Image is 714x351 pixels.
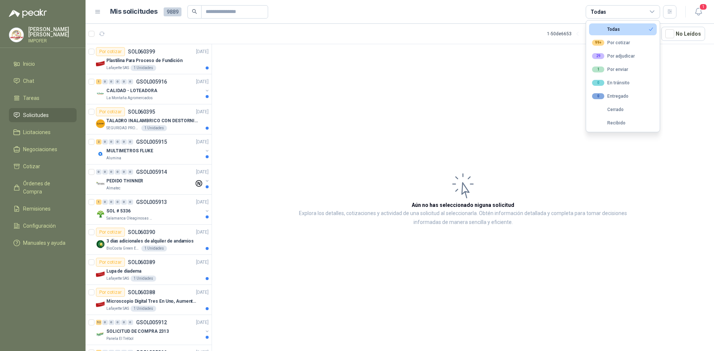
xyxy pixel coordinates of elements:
div: 0 [121,199,127,205]
div: Por cotizar [96,258,125,267]
p: TALADRO INALAMBRICO CON DESTORNILLADOR DE ESTRIA [106,117,199,124]
div: 1 [96,79,102,84]
a: Manuales y ayuda [9,236,77,250]
span: Remisiones [23,205,51,213]
span: 9889 [164,7,181,16]
p: MULTIMETROS FLUKE [106,147,153,155]
div: 1 - 50 de 6653 [547,28,595,40]
p: BioCosta Green Energy S.A.S [106,246,140,251]
p: GSOL005915 [136,139,167,144]
p: GSOL005912 [136,320,167,325]
p: Panela El Trébol [106,336,134,342]
p: [DATE] [196,169,209,176]
div: 1 Unidades [131,65,156,71]
p: Almatec [106,185,120,191]
h3: Aún no has seleccionado niguna solicitud [412,201,514,209]
img: Company Logo [96,330,105,339]
div: 0 [128,169,133,175]
a: Tareas [9,91,77,105]
div: 0 [115,320,120,325]
p: SOL060395 [128,109,155,114]
p: Explora los detalles, cotizaciones y actividad de una solicitud al seleccionarla. Obtén informaci... [286,209,640,227]
a: 52 0 0 0 0 0 GSOL005912[DATE] Company LogoSOLICITUD DE COMPRA 2313Panela El Trébol [96,318,210,342]
a: Negociaciones [9,142,77,156]
p: [DATE] [196,259,209,266]
img: Company Logo [96,119,105,128]
div: 1 Unidades [131,306,156,312]
div: 0 [121,169,127,175]
a: Licitaciones [9,125,77,139]
p: Alumina [106,155,121,161]
button: 0Entregado [589,90,657,102]
img: Company Logo [96,300,105,309]
div: Entregado [592,93,628,99]
p: GSOL005916 [136,79,167,84]
p: [DATE] [196,108,209,116]
span: Inicio [23,60,35,68]
a: Remisiones [9,202,77,216]
a: 0 0 0 0 0 0 GSOL005914[DATE] Company LogoPEDIDO THINNERAlmatec [96,168,210,191]
a: 2 0 0 0 0 0 GSOL005915[DATE] Company LogoMULTIMETROS FLUKEAlumina [96,137,210,161]
div: Por enviar [592,66,628,72]
div: 1 Unidades [141,246,167,251]
p: SOL060390 [128,230,155,235]
img: Company Logo [9,28,23,42]
div: 52 [96,320,102,325]
img: Logo peakr [9,9,47,18]
p: SOL060389 [128,260,155,265]
img: Company Logo [96,179,105,188]
p: [DATE] [196,229,209,236]
a: Por cotizarSOL060389[DATE] Company LogoLupa de diademaLafayette SAS1 Unidades [86,255,212,285]
div: 99+ [592,40,604,46]
div: 0 [121,139,127,144]
p: Microscopio Digital Tres En Uno, Aumento De 1000x [106,298,199,305]
span: Órdenes de Compra [23,179,70,196]
img: Company Logo [96,270,105,279]
p: IMPOFER [28,39,77,43]
p: Salamanca Oleaginosas SAS [106,215,153,221]
p: SOL060388 [128,290,155,295]
div: Por adjudicar [592,53,635,59]
div: Por cotizar [96,288,125,297]
p: [DATE] [196,199,209,206]
span: Configuración [23,222,56,230]
p: CALIDAD - LOTEADORA [106,87,157,94]
p: PEDIDO THINNER [106,178,143,185]
div: 0 [128,139,133,144]
p: La Montaña Agromercados [106,95,153,101]
div: 0 [102,320,108,325]
p: SOLICITUD DE COMPRA 2313 [106,328,169,335]
div: 0 [96,169,102,175]
div: 0 [109,169,114,175]
div: Por cotizar [592,40,630,46]
div: 0 [109,79,114,84]
button: Cerrado [589,104,657,116]
a: Cotizar [9,159,77,173]
button: Recibido [589,117,657,129]
p: Plastilina Para Proceso de Fundición [106,57,183,64]
h1: Mis solicitudes [110,6,158,17]
span: 1 [699,3,707,10]
a: Por cotizarSOL060388[DATE] Company LogoMicroscopio Digital Tres En Uno, Aumento De 1000xLafayette... [86,285,212,315]
div: 2 [96,139,102,144]
button: No Leídos [661,27,705,41]
img: Company Logo [96,240,105,248]
div: 0 [128,199,133,205]
span: Chat [23,77,34,85]
div: 0 [115,79,120,84]
div: 1 [96,199,102,205]
a: Chat [9,74,77,88]
div: 0 [121,79,127,84]
a: Solicitudes [9,108,77,122]
a: Órdenes de Compra [9,176,77,199]
p: [PERSON_NAME] [PERSON_NAME] [28,27,77,37]
div: 1 Unidades [131,276,156,282]
div: Todas [591,8,606,16]
div: 0 [102,79,108,84]
span: Tareas [23,94,39,102]
img: Company Logo [96,209,105,218]
p: [DATE] [196,48,209,55]
span: search [192,9,197,14]
p: [DATE] [196,289,209,296]
div: 1 [592,66,604,72]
